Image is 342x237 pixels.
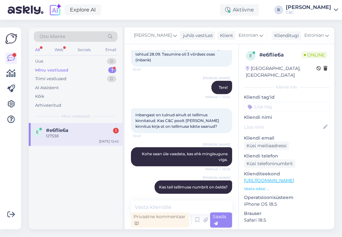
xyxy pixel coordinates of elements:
p: Brauser [244,210,329,217]
div: Tiimi vestlused [35,76,66,82]
span: Tere! [219,85,228,90]
input: Lisa tag [244,102,329,111]
p: iPhone OS 18.5 [244,201,329,208]
div: 1 [113,128,119,134]
div: Privaatne kommentaar [131,212,189,228]
div: Minu vestlused [35,67,68,73]
span: 12:42 [133,67,157,72]
span: Nähtud ✓ 12:42 [205,95,230,99]
span: Nähtud ✓ 12:43 [205,167,230,172]
p: Kliendi nimi [244,114,329,121]
div: juhib vestlust [180,32,213,39]
span: Kohe saan üle vaadata, kas ehk mingisugune viga. [142,151,229,162]
div: 127538 [46,133,119,139]
input: Lisa nimi [244,124,322,131]
div: Web [53,46,65,54]
span: Saada [213,214,226,226]
div: Klienditugi [272,32,299,39]
a: Explore AI [65,4,101,15]
span: Minu vestlused [61,113,90,119]
div: Arhiveeritud [35,102,61,109]
span: Estonian [239,32,258,39]
span: Kas teil tellimuse numbrit on öelda? [159,185,228,189]
div: Aktiivne [220,4,259,16]
div: Socials [76,46,92,54]
div: Email [104,46,118,54]
span: Estonian [304,32,324,39]
span: [PERSON_NAME] [203,175,230,180]
span: Online [301,51,327,58]
div: AI Assistent [35,85,59,91]
span: #e6flie6a [46,127,68,133]
div: Küsi meiliaadressi [244,141,289,150]
p: Safari 18.5 [244,217,329,224]
a: [URL][DOMAIN_NAME] [244,178,294,183]
div: [DATE] 12:42 [99,139,119,144]
img: explore-ai [49,3,62,17]
div: [PERSON_NAME] [286,5,331,10]
span: 12:43 [133,134,157,138]
div: C&C [286,10,331,15]
div: 0 [107,76,116,82]
span: Nähtud ✓ 12:43 [205,194,230,199]
div: 1 [108,67,116,73]
span: e [36,130,39,134]
p: Kliendi telefon [244,153,329,159]
div: Klient [217,32,233,39]
div: Küsi telefoninumbrit [244,159,295,168]
div: All [34,46,41,54]
div: Kõik [35,93,44,100]
span: Otsi kliente [40,33,65,40]
div: 0 [107,58,116,65]
span: [PERSON_NAME] [203,142,230,147]
div: R [274,5,283,14]
p: Vaata edasi ... [244,186,329,192]
div: [GEOGRAPHIC_DATA], [GEOGRAPHIC_DATA] [246,65,316,79]
span: Inbangast on tulnud ainult et tellimus kinnitatud. Kas C&C poolt [PERSON_NAME] kinnitus kirja et ... [135,112,220,129]
p: Kliendi email [244,135,329,141]
span: Tere. Tellisin airpods pro 3. [PERSON_NAME] sai tehtud 28.09. Tasumine oli 3 võrdses osas (inbank) [135,46,226,62]
a: [PERSON_NAME]C&C [286,5,338,15]
img: Askly Logo [5,33,17,45]
p: Klienditeekond [244,171,329,177]
span: [PERSON_NAME] [203,76,230,80]
span: e [249,53,252,58]
div: Kliendi info [244,84,329,90]
div: Uus [35,58,43,65]
p: Kliendi tag'id [244,94,329,101]
p: Operatsioonisüsteem [244,194,329,201]
div: # e6flie6a [259,51,301,59]
span: [PERSON_NAME] [134,32,172,39]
